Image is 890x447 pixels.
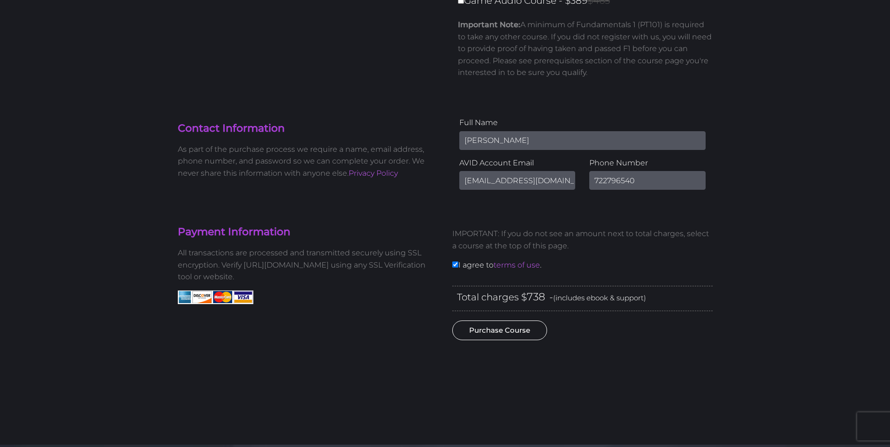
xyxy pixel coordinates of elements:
h4: Contact Information [178,121,438,136]
label: Phone Number [589,157,706,169]
div: I agree to . [445,220,720,285]
label: Full Name [459,117,706,129]
p: IMPORTANT: If you do not see an amount next to total charges, select a course at the top of this ... [452,228,713,252]
h4: Payment Information [178,225,438,239]
a: Privacy Policy [349,169,398,178]
img: American Express, Discover, MasterCard, Visa [178,291,253,304]
div: Total charges $ - [452,286,713,312]
p: A minimum of Fundamentals 1 (PT101) is required to take any other course. If you did not register... [458,19,713,79]
span: (includes ebook & support) [553,293,646,302]
label: AVID Account Email [459,157,576,169]
p: As part of the purchase process we require a name, email address, phone number, and password so w... [178,143,438,179]
strong: Important Note: [458,20,520,29]
p: All transactions are processed and transmitted securely using SSL encryption. Verify [URL][DOMAIN... [178,247,438,283]
a: terms of use [494,261,540,269]
button: Purchase Course [452,320,547,340]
